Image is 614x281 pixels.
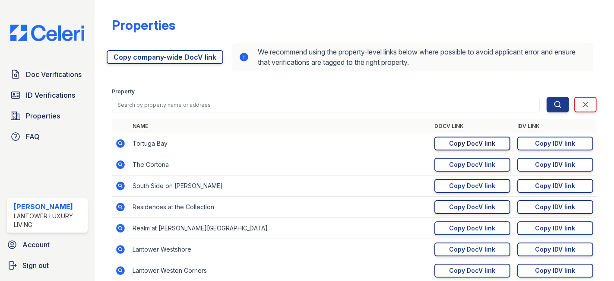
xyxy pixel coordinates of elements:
[107,50,223,64] a: Copy company-wide DocV link
[535,139,576,148] div: Copy IDV link
[535,203,576,211] div: Copy IDV link
[112,97,540,112] input: Search by property name or address
[232,43,593,71] div: We recommend using the property-level links below where possible to avoid applicant error and ens...
[129,239,431,260] td: Lantower Westshore
[449,160,496,169] div: Copy DocV link
[129,176,431,197] td: South Side on [PERSON_NAME]
[517,264,593,278] a: Copy IDV link
[3,236,91,253] a: Account
[129,119,431,133] th: Name
[449,245,496,254] div: Copy DocV link
[517,221,593,235] a: Copy IDV link
[112,17,175,33] div: Properties
[434,243,510,256] a: Copy DocV link
[434,264,510,278] a: Copy DocV link
[517,179,593,193] a: Copy IDV link
[14,212,84,229] div: Lantower Luxury Living
[22,239,50,250] span: Account
[26,111,60,121] span: Properties
[7,107,88,125] a: Properties
[3,25,91,41] img: CE_Logo_Blue-a8612792a0a2168367f1c8372b55b34899dd931a85d93a1a3d3e32e68fde9ad4.png
[535,266,576,275] div: Copy IDV link
[7,86,88,104] a: ID Verifications
[129,154,431,176] td: The Cortona
[517,200,593,214] a: Copy IDV link
[449,266,496,275] div: Copy DocV link
[129,197,431,218] td: Residences at the Collection
[517,158,593,172] a: Copy IDV link
[22,260,49,271] span: Sign out
[535,245,576,254] div: Copy IDV link
[112,88,135,95] label: Property
[449,203,496,211] div: Copy DocV link
[434,158,510,172] a: Copy DocV link
[7,66,88,83] a: Doc Verifications
[449,224,496,233] div: Copy DocV link
[434,137,510,150] a: Copy DocV link
[535,182,576,190] div: Copy IDV link
[26,90,75,100] span: ID Verifications
[535,160,576,169] div: Copy IDV link
[449,182,496,190] div: Copy DocV link
[431,119,514,133] th: DocV Link
[434,200,510,214] a: Copy DocV link
[434,179,510,193] a: Copy DocV link
[26,131,40,142] span: FAQ
[535,224,576,233] div: Copy IDV link
[434,221,510,235] a: Copy DocV link
[129,218,431,239] td: Realm at [PERSON_NAME][GEOGRAPHIC_DATA]
[129,133,431,154] td: Tortuga Bay
[26,69,82,80] span: Doc Verifications
[517,137,593,150] a: Copy IDV link
[14,201,84,212] div: [PERSON_NAME]
[3,257,91,274] a: Sign out
[7,128,88,145] a: FAQ
[449,139,496,148] div: Copy DocV link
[517,243,593,256] a: Copy IDV link
[514,119,597,133] th: IDV Link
